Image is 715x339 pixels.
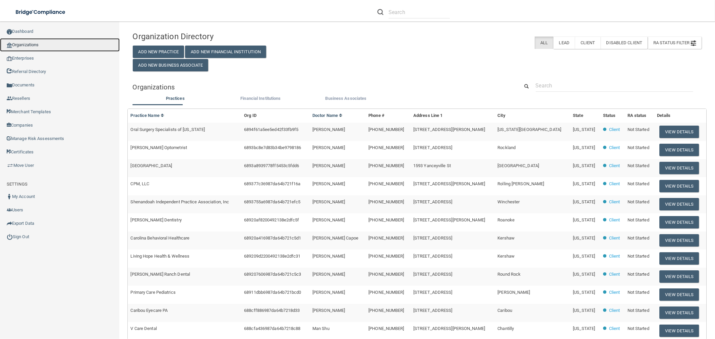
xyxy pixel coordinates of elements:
[244,308,300,313] span: 688cff886987da64b7218d33
[573,308,595,313] span: [US_STATE]
[609,325,620,333] p: Client
[131,272,190,277] span: [PERSON_NAME] Ranch Dental
[368,145,404,150] span: [PHONE_NUMBER]
[312,113,343,118] a: Doctor Name
[628,199,649,204] span: Not Started
[131,290,176,295] span: Primary Care Pediatrics
[628,163,649,168] span: Not Started
[628,326,649,331] span: Not Started
[312,272,345,277] span: [PERSON_NAME]
[660,270,699,283] button: View Details
[573,181,595,186] span: [US_STATE]
[655,109,706,123] th: Details
[7,194,12,199] img: ic_user_dark.df1a06c3.png
[7,43,12,48] img: organization-icon.f8decf85.png
[660,234,699,247] button: View Details
[7,207,12,213] img: icon-users.e205127d.png
[366,109,411,123] th: Phone #
[312,217,345,222] span: [PERSON_NAME]
[609,270,620,278] p: Client
[413,235,453,241] span: [STREET_ADDRESS]
[368,163,404,168] span: [PHONE_NUMBER]
[660,162,699,174] button: View Details
[575,37,601,49] label: Client
[240,96,281,101] span: Financial Institutions
[131,145,187,150] span: [PERSON_NAME] Optometrist
[241,109,310,123] th: Org ID
[131,326,157,331] span: V Care Dental
[609,144,620,152] p: Client
[131,199,229,204] span: Shenandoah Independent Practice Association, Inc
[7,83,12,88] img: icon-documents.8dae5593.png
[413,181,485,186] span: [STREET_ADDRESS][PERSON_NAME]
[244,181,300,186] span: 689377c36987da64b721f16a
[368,127,404,132] span: [PHONE_NUMBER]
[218,94,303,104] li: Financial Institutions
[7,162,13,169] img: briefcase.64adab9b.png
[312,235,358,241] span: [PERSON_NAME] Capoe
[573,217,595,222] span: [US_STATE]
[368,254,404,259] span: [PHONE_NUMBER]
[133,94,218,104] li: Practices
[660,216,699,228] button: View Details
[133,59,208,71] button: Add New Business Associate
[653,40,696,45] span: RA Status Filter
[7,29,12,35] img: ic_dashboard_dark.d01f4a41.png
[244,290,301,295] span: 68911dbb6987da64b721bcd0
[368,235,404,241] span: [PHONE_NUMBER]
[660,180,699,192] button: View Details
[536,79,693,92] input: Search
[133,32,316,41] h4: Organization Directory
[413,217,485,222] span: [STREET_ADDRESS][PERSON_NAME]
[368,308,404,313] span: [PHONE_NUMBER]
[244,127,298,132] span: 6894f61a5ee5ed42f33fb9f5
[497,127,561,132] span: [US_STATE][GEOGRAPHIC_DATA]
[221,94,300,103] label: Financial Institutions
[244,217,299,222] span: 68920af8200492138e2dfc5f
[628,217,649,222] span: Not Started
[609,198,620,206] p: Client
[131,163,172,168] span: [GEOGRAPHIC_DATA]
[691,41,696,46] img: icon-filter@2x.21656d0b.png
[244,199,300,204] span: 6893755a6987da64b721efc5
[312,308,345,313] span: [PERSON_NAME]
[131,181,150,186] span: CPM, LLC
[325,96,367,101] span: Business Associates
[312,326,330,331] span: Man Shu
[628,235,649,241] span: Not Started
[413,127,485,132] span: [STREET_ADDRESS][PERSON_NAME]
[660,198,699,210] button: View Details
[625,109,655,123] th: RA status
[413,199,453,204] span: [STREET_ADDRESS]
[131,217,182,222] span: [PERSON_NAME] Dentistry
[244,326,300,331] span: 688cfa436987da64b7218c88
[131,308,168,313] span: Caribou Eyecare PA
[244,235,301,241] span: 68920a416987da64b721c5d1
[573,145,595,150] span: [US_STATE]
[244,254,300,259] span: 689209d2200492138e2dfc31
[497,308,512,313] span: Caribou
[497,217,515,222] span: Roanoke
[609,180,620,188] p: Client
[628,290,649,295] span: Not Started
[413,272,453,277] span: [STREET_ADDRESS]
[368,217,404,222] span: [PHONE_NUMBER]
[185,46,266,58] button: Add New Financial Institution
[601,37,648,49] label: Disabled Client
[413,326,485,331] span: [STREET_ADDRESS][PERSON_NAME]
[244,145,301,150] span: 6893bc8e7d83b34be9798186
[628,145,649,150] span: Not Started
[660,126,699,138] button: View Details
[7,56,12,61] img: enterprise.0d942306.png
[244,163,299,168] span: 6893a8939778ff5453c5fdd6
[131,235,190,241] span: Carolina Behavioral Healthcare
[7,96,12,101] img: ic_reseller.de258add.png
[133,83,509,91] h5: Organizations
[411,109,495,123] th: Address Line 1
[628,272,649,277] span: Not Started
[131,254,190,259] span: Living Hope Health & Wellness
[660,144,699,156] button: View Details
[377,9,383,15] img: ic-search.3b580494.png
[660,252,699,265] button: View Details
[570,109,600,123] th: State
